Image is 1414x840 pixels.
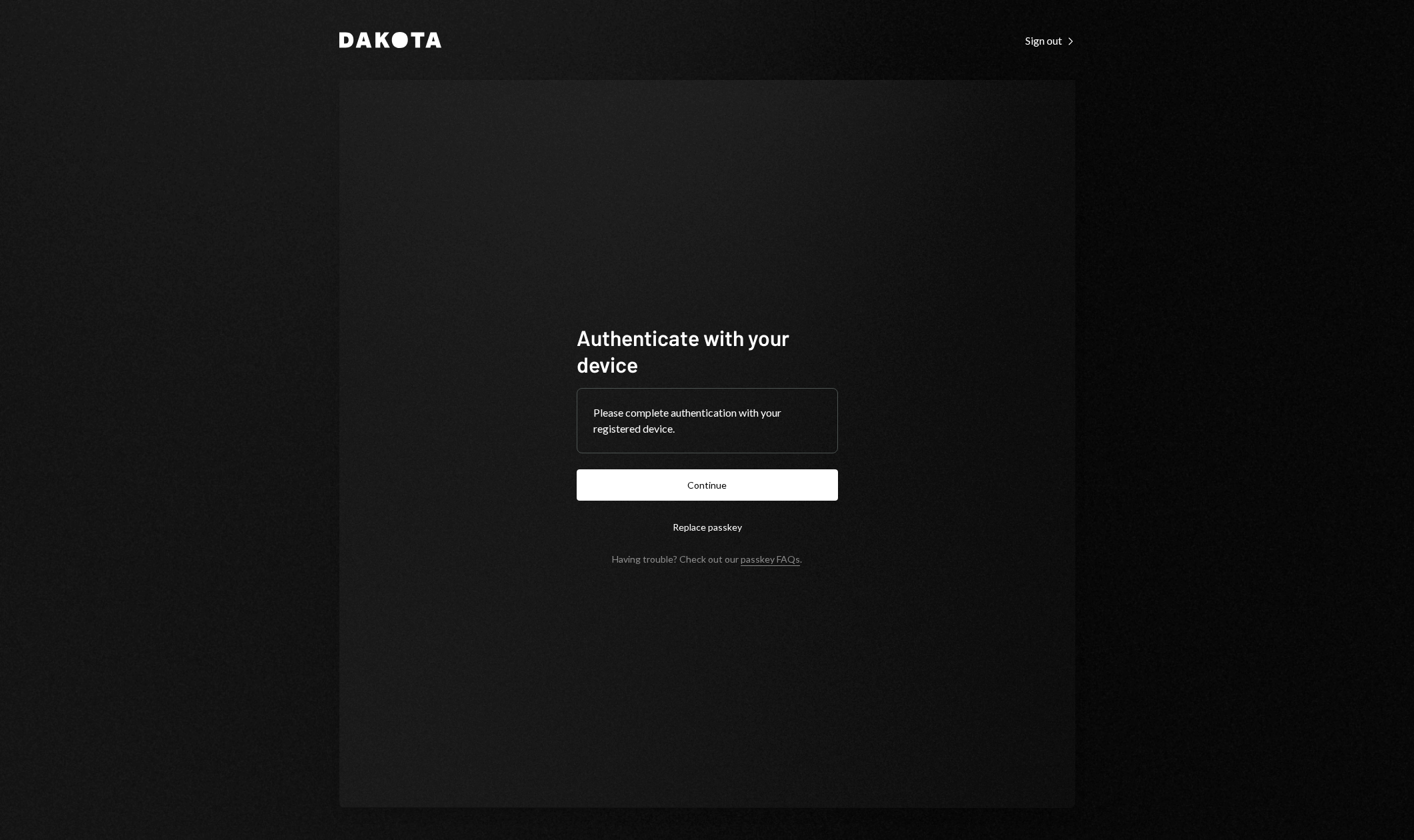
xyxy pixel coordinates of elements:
button: Replace passkey [577,511,838,543]
a: Sign out [1025,33,1075,47]
div: Having trouble? Check out our . [612,553,802,565]
div: Please complete authentication with your registered device. [593,405,821,437]
a: passkey FAQs [741,553,800,566]
h1: Authenticate with your device [577,324,838,377]
div: Sign out [1025,34,1075,47]
button: Continue [577,469,838,501]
